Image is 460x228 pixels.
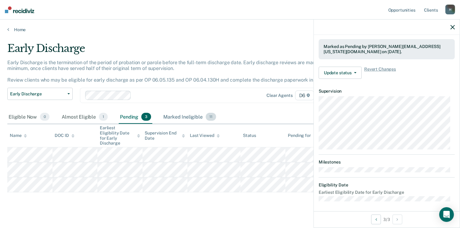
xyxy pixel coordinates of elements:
[7,42,352,60] div: Early Discharge
[10,133,27,138] div: Name
[162,110,217,124] div: Marked Ineligible
[10,91,65,97] span: Early Discharge
[190,133,219,138] div: Last Viewed
[266,93,292,98] div: Clear agents
[319,190,455,195] dt: Earliest Eligibility Date for Early Discharge
[7,60,335,83] p: Early Discharge is the termination of the period of probation or parole before the full-term disc...
[364,67,396,79] span: Revert Changes
[393,215,402,224] button: Next Opportunity
[40,113,49,121] span: 0
[145,131,185,141] div: Supervision End Date
[445,5,455,14] div: H
[439,207,454,222] div: Open Intercom Messenger
[243,133,256,138] div: Status
[60,110,109,124] div: Almost Eligible
[141,113,151,121] span: 3
[119,110,152,124] div: Pending
[7,27,453,32] a: Home
[319,160,455,165] dt: Milestones
[100,125,140,146] div: Earliest Eligibility Date for Early Discharge
[5,6,34,13] img: Recidiviz
[324,44,450,54] div: Marked as Pending by [PERSON_NAME][EMAIL_ADDRESS][US_STATE][DOMAIN_NAME] on [DATE].
[319,67,362,79] button: Update status
[371,215,381,224] button: Previous Opportunity
[319,182,455,188] dt: Eligibility Date
[295,90,314,100] span: D6
[314,211,460,227] div: 3 / 3
[7,110,51,124] div: Eligible Now
[206,113,216,121] span: 11
[319,89,455,94] dt: Supervision
[288,133,316,138] div: Pending for
[99,113,108,121] span: 1
[55,133,74,138] div: DOC ID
